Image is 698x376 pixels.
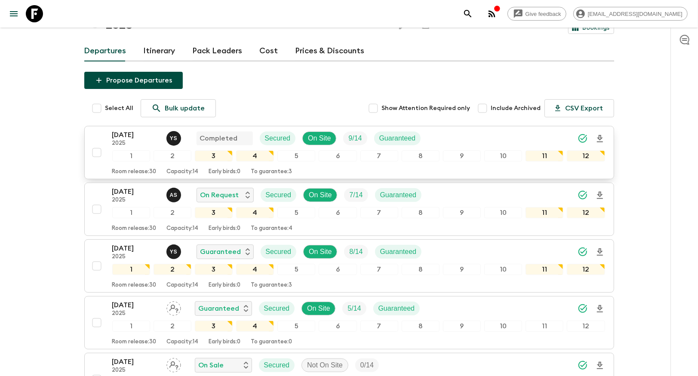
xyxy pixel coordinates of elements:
[484,321,522,332] div: 10
[209,282,241,289] p: Early birds: 0
[266,190,292,200] p: Secured
[595,190,605,201] svg: Download Onboarding
[277,321,315,332] div: 5
[261,188,297,202] div: Secured
[484,264,522,275] div: 10
[112,197,160,204] p: 2025
[459,5,477,22] button: search adventures
[484,207,522,218] div: 10
[595,304,605,314] svg: Download Onboarding
[264,360,290,370] p: Secured
[167,339,199,345] p: Capacity: 14
[166,245,183,259] button: YS
[578,190,588,200] svg: Synced Successfully
[112,254,160,260] p: 2025
[112,225,157,232] p: Room release: 30
[526,150,563,162] div: 11
[360,360,374,370] p: 0 / 14
[264,303,290,314] p: Secured
[259,302,295,315] div: Secured
[303,245,337,259] div: On Site
[526,321,563,332] div: 11
[360,150,398,162] div: 7
[578,247,588,257] svg: Synced Successfully
[209,168,241,175] p: Early birds: 0
[193,41,243,61] a: Pack Leaders
[544,99,614,117] button: CSV Export
[344,245,368,259] div: Trip Fill
[355,358,379,372] div: Trip Fill
[209,225,241,232] p: Early birds: 0
[573,7,688,21] div: [EMAIL_ADDRESS][DOMAIN_NAME]
[265,133,291,144] p: Secured
[112,150,150,162] div: 1
[521,11,566,17] span: Give feedback
[378,303,415,314] p: Guaranteed
[319,207,357,218] div: 6
[578,133,588,144] svg: Synced Successfully
[319,321,357,332] div: 6
[567,207,605,218] div: 12
[209,339,241,345] p: Early birds: 0
[568,22,614,34] a: Bookings
[360,264,398,275] div: 7
[260,41,278,61] a: Cost
[595,247,605,257] svg: Download Onboarding
[166,134,183,141] span: Yashvardhan Singh Shekhawat
[84,296,614,349] button: [DATE]2025Assign pack leaderGuaranteedSecuredOn SiteTrip FillGuaranteed123456789101112Room releas...
[309,247,332,257] p: On Site
[144,41,175,61] a: Itinerary
[261,245,297,259] div: Secured
[360,207,398,218] div: 7
[84,126,614,179] button: [DATE]2025Yashvardhan Singh ShekhawatCompletedSecuredOn SiteTrip FillGuaranteed123456789101112Roo...
[112,186,160,197] p: [DATE]
[251,282,292,289] p: To guarantee: 3
[349,190,363,200] p: 7 / 14
[380,247,417,257] p: Guaranteed
[154,207,191,218] div: 2
[526,207,563,218] div: 11
[200,133,238,144] p: Completed
[526,264,563,275] div: 11
[344,188,368,202] div: Trip Fill
[260,131,296,145] div: Secured
[347,303,361,314] p: 5 / 14
[307,303,330,314] p: On Site
[277,207,315,218] div: 5
[199,303,240,314] p: Guaranteed
[382,104,470,113] span: Show Attention Required only
[141,99,216,117] a: Bulk update
[319,150,357,162] div: 6
[309,190,332,200] p: On Site
[567,321,605,332] div: 12
[236,264,274,275] div: 4
[380,190,417,200] p: Guaranteed
[112,300,160,310] p: [DATE]
[578,303,588,314] svg: Synced Successfully
[319,264,357,275] div: 6
[112,207,150,218] div: 1
[443,150,481,162] div: 9
[402,207,440,218] div: 8
[84,183,614,236] button: [DATE]2025Arjun Singh DeoraOn RequestSecuredOn SiteTrip FillGuaranteed123456789101112Room release...
[112,140,160,147] p: 2025
[170,192,178,199] p: A S
[295,41,365,61] a: Prices & Discounts
[112,282,157,289] p: Room release: 30
[154,150,191,162] div: 2
[266,247,292,257] p: Secured
[165,103,205,113] p: Bulk update
[170,248,177,255] p: Y S
[200,190,239,200] p: On Request
[567,264,605,275] div: 12
[595,361,605,371] svg: Download Onboarding
[112,168,157,175] p: Room release: 30
[443,321,481,332] div: 9
[567,150,605,162] div: 12
[491,104,541,113] span: Include Archived
[199,360,224,370] p: On Sale
[166,361,181,367] span: Assign pack leader
[5,5,22,22] button: menu
[277,264,315,275] div: 5
[402,150,440,162] div: 8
